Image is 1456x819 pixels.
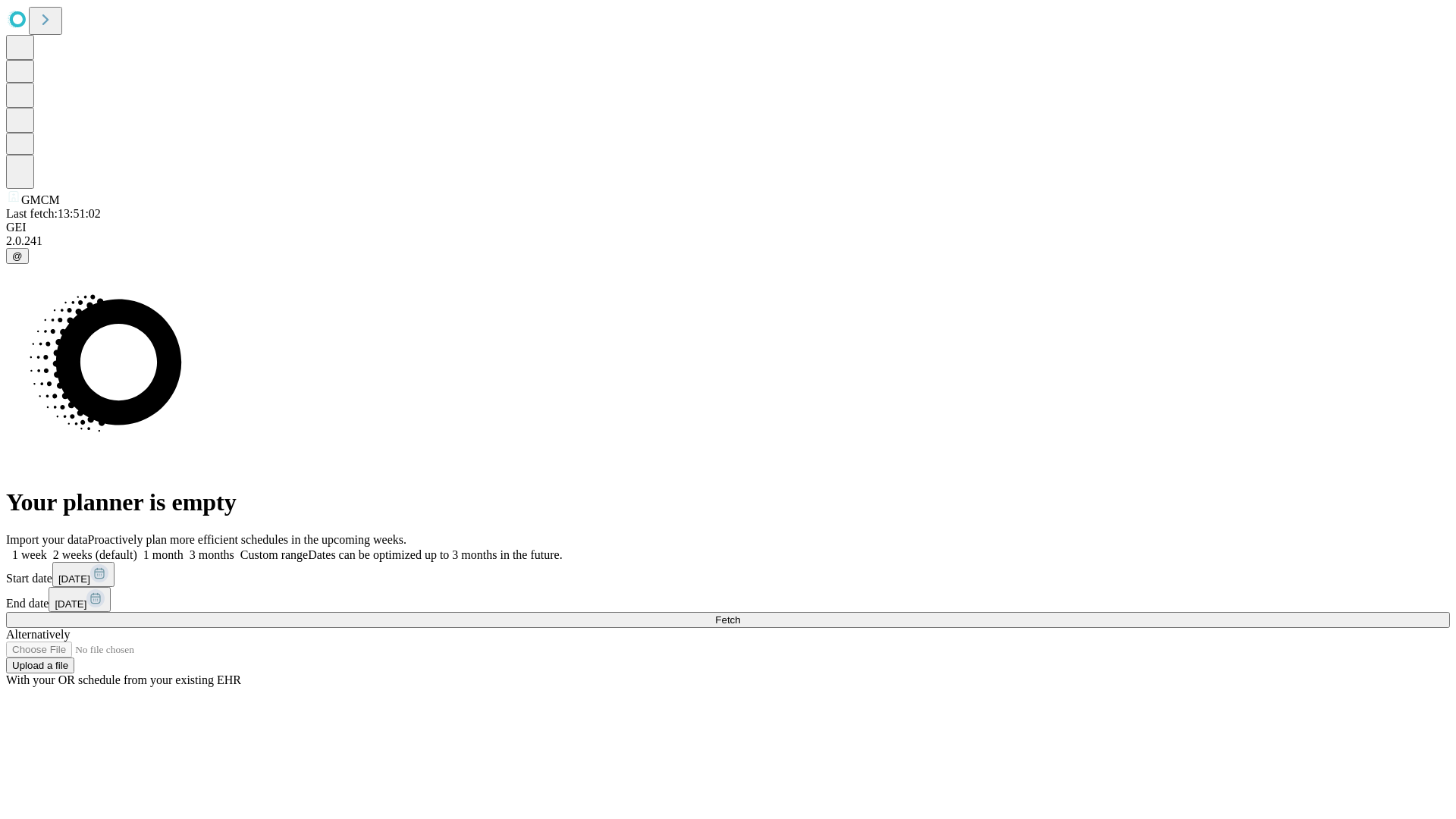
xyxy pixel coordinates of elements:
[308,548,562,561] span: Dates can be optimized up to 3 months in the future.
[6,248,29,264] button: @
[715,614,740,626] span: Fetch
[6,673,241,686] span: With your OR schedule from your existing EHR
[6,628,70,641] span: Alternatively
[58,573,90,585] span: [DATE]
[53,548,137,561] span: 2 weeks (default)
[240,548,308,561] span: Custom range
[6,612,1450,628] button: Fetch
[6,587,1450,612] div: End date
[88,533,406,546] span: Proactively plan more efficient schedules in the upcoming weeks.
[12,250,23,262] span: @
[55,598,86,610] span: [DATE]
[143,548,184,561] span: 1 month
[12,548,47,561] span: 1 week
[21,193,60,206] span: GMCM
[6,657,74,673] button: Upload a file
[6,234,1450,248] div: 2.0.241
[52,562,115,587] button: [DATE]
[6,533,88,546] span: Import your data
[6,221,1450,234] div: GEI
[6,488,1450,516] h1: Your planner is empty
[6,207,101,220] span: Last fetch: 13:51:02
[190,548,234,561] span: 3 months
[49,587,111,612] button: [DATE]
[6,562,1450,587] div: Start date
